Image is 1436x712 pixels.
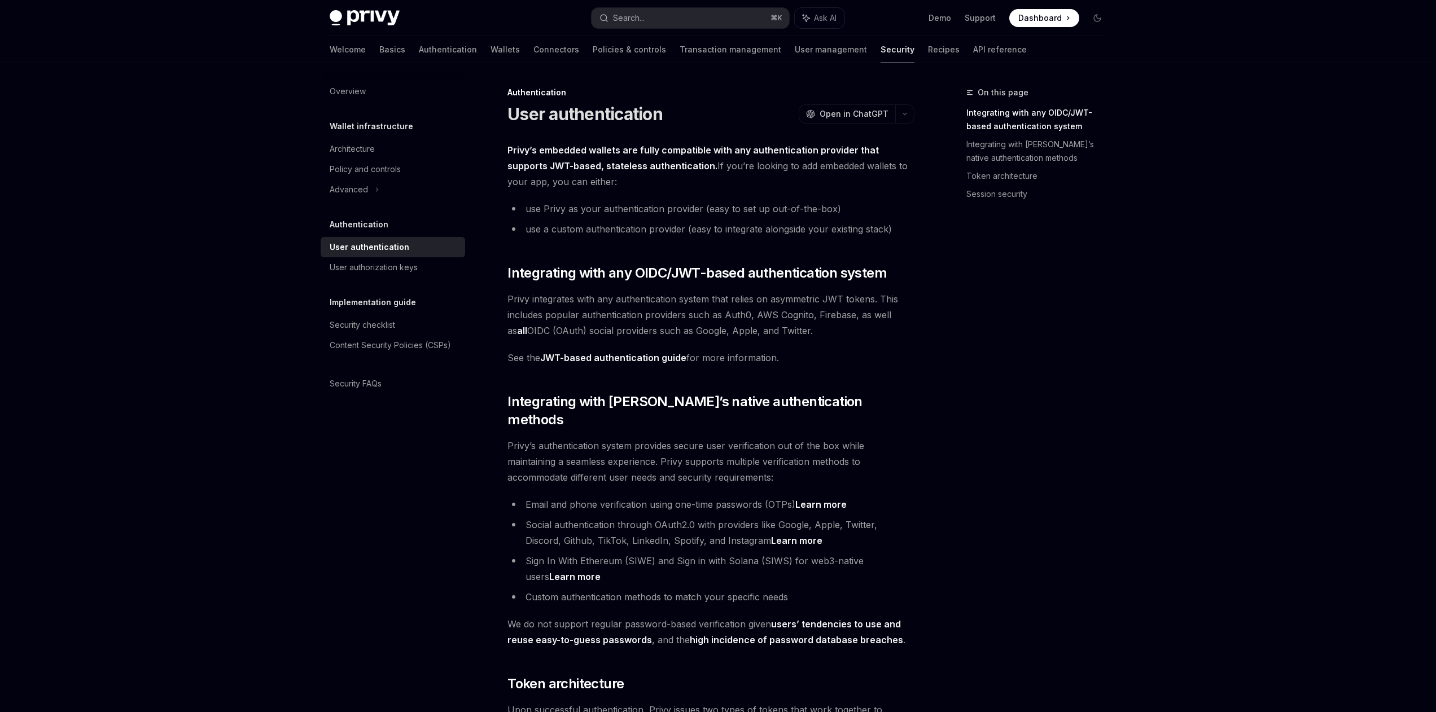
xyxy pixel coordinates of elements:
a: Security FAQs [321,373,465,394]
a: Token architecture [966,167,1115,185]
a: Policies & controls [593,36,666,63]
a: Security [881,36,914,63]
a: Integrating with [PERSON_NAME]’s native authentication methods [966,135,1115,167]
span: Open in ChatGPT [820,108,888,120]
li: use a custom authentication provider (easy to integrate alongside your existing stack) [507,221,914,237]
h1: User authentication [507,104,663,124]
a: Welcome [330,36,366,63]
div: Content Security Policies (CSPs) [330,339,451,352]
img: dark logo [330,10,400,26]
li: Custom authentication methods to match your specific needs [507,589,914,605]
a: User authorization keys [321,257,465,278]
button: Search...⌘K [592,8,789,28]
span: Integrating with [PERSON_NAME]’s native authentication methods [507,393,914,429]
a: API reference [973,36,1027,63]
a: Security checklist [321,315,465,335]
a: Learn more [771,535,822,547]
a: Support [965,12,996,24]
a: high incidence of password database breaches [690,634,903,646]
a: Content Security Policies (CSPs) [321,335,465,355]
div: Security FAQs [330,377,382,390]
span: Dashboard [1018,12,1062,24]
strong: all [517,325,527,336]
a: Overview [321,81,465,102]
a: Learn more [549,571,601,583]
div: Overview [330,85,366,98]
div: Architecture [330,142,375,156]
button: Open in ChatGPT [799,104,895,124]
li: Social authentication through OAuth2.0 with providers like Google, Apple, Twitter, Discord, Githu... [507,517,914,548]
a: Demo [929,12,951,24]
div: Advanced [330,183,368,196]
li: Sign In With Ethereum (SIWE) and Sign in with Solana (SIWS) for web3-native users [507,553,914,584]
a: Authentication [419,36,477,63]
span: Ask AI [814,12,837,24]
span: Token architecture [507,675,624,693]
a: Session security [966,185,1115,203]
span: Privy’s authentication system provides secure user verification out of the box while maintaining ... [507,438,914,485]
span: We do not support regular password-based verification given , and the . [507,616,914,648]
div: User authentication [330,240,409,254]
div: Policy and controls [330,162,401,176]
a: Recipes [928,36,960,63]
a: Connectors [533,36,579,63]
li: use Privy as your authentication provider (easy to set up out-of-the-box) [507,201,914,217]
div: Authentication [507,87,914,98]
span: See the for more information. [507,350,914,366]
a: Architecture [321,139,465,159]
button: Toggle dark mode [1088,9,1106,27]
a: Policy and controls [321,159,465,179]
span: If you’re looking to add embedded wallets to your app, you can either: [507,142,914,190]
span: Integrating with any OIDC/JWT-based authentication system [507,264,887,282]
a: Basics [379,36,405,63]
a: Learn more [795,499,847,511]
strong: Privy’s embedded wallets are fully compatible with any authentication provider that supports JWT-... [507,144,879,172]
span: ⌘ K [770,14,782,23]
div: User authorization keys [330,261,418,274]
h5: Wallet infrastructure [330,120,413,133]
a: Integrating with any OIDC/JWT-based authentication system [966,104,1115,135]
button: Ask AI [795,8,844,28]
a: Dashboard [1009,9,1079,27]
div: Security checklist [330,318,395,332]
div: Search... [613,11,645,25]
h5: Implementation guide [330,296,416,309]
a: Transaction management [680,36,781,63]
li: Email and phone verification using one-time passwords (OTPs) [507,496,914,512]
span: Privy integrates with any authentication system that relies on asymmetric JWT tokens. This includ... [507,291,914,339]
a: JWT-based authentication guide [540,352,686,364]
a: User management [795,36,867,63]
span: On this page [978,86,1028,99]
h5: Authentication [330,218,388,231]
a: Wallets [491,36,520,63]
a: User authentication [321,237,465,257]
